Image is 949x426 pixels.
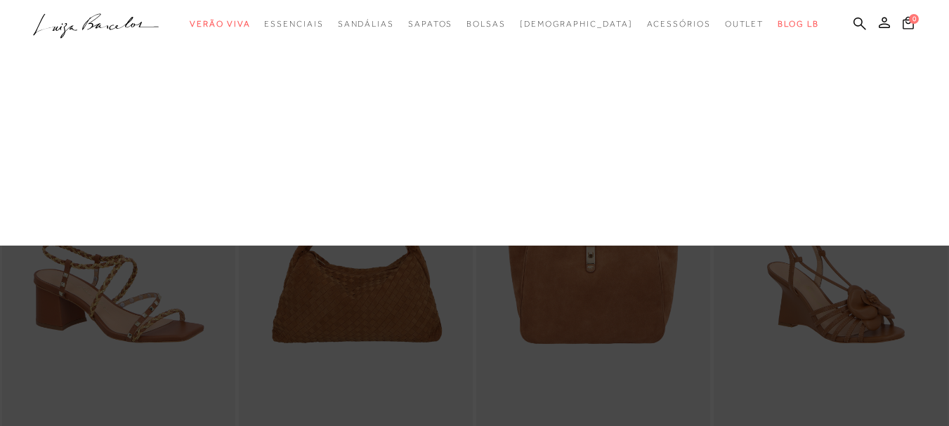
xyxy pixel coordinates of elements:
span: Essenciais [264,19,323,29]
span: 0 [909,14,919,24]
a: categoryNavScreenReaderText [338,11,394,37]
span: [DEMOGRAPHIC_DATA] [520,19,633,29]
a: categoryNavScreenReaderText [466,11,506,37]
span: Outlet [725,19,764,29]
button: 0 [898,15,918,34]
a: categoryNavScreenReaderText [647,11,711,37]
span: Bolsas [466,19,506,29]
a: categoryNavScreenReaderText [725,11,764,37]
span: Sapatos [408,19,452,29]
a: BLOG LB [778,11,818,37]
span: BLOG LB [778,19,818,29]
span: Verão Viva [190,19,250,29]
a: noSubCategoriesText [520,11,633,37]
span: Acessórios [647,19,711,29]
a: categoryNavScreenReaderText [264,11,323,37]
a: categoryNavScreenReaderText [408,11,452,37]
a: categoryNavScreenReaderText [190,11,250,37]
span: Sandálias [338,19,394,29]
